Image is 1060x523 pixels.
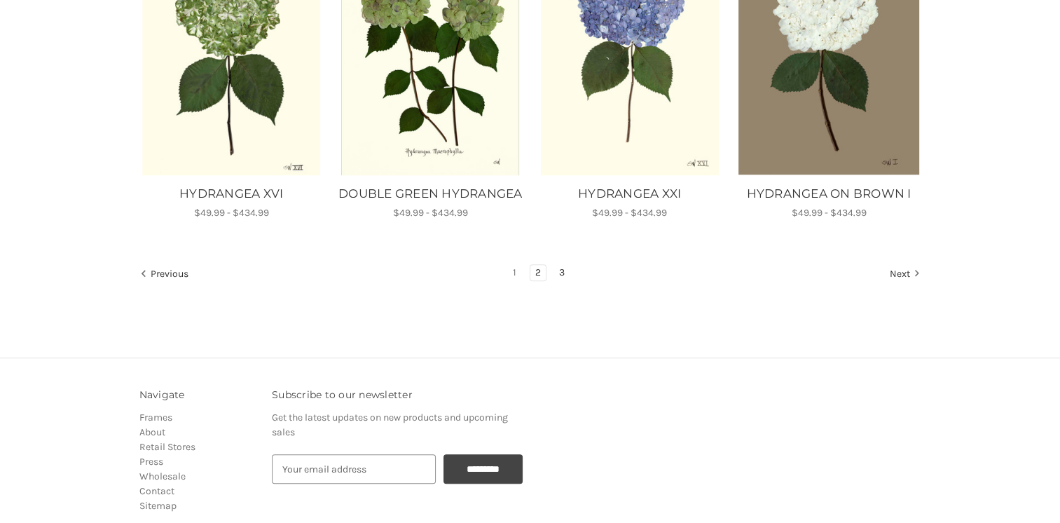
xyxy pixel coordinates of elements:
[139,441,195,453] a: Retail Stores
[140,265,193,283] a: Previous
[272,454,436,484] input: Your email address
[194,207,269,219] span: $49.99 - $434.99
[530,265,546,280] a: Page 2 of 3
[272,388,523,402] h3: Subscribe to our newsletter
[139,485,174,497] a: Contact
[791,207,866,219] span: $49.99 - $434.99
[885,265,921,283] a: Next
[272,410,523,440] p: Get the latest updates on new products and upcoming sales
[139,426,165,438] a: About
[537,185,722,203] a: HYDRANGEA XXI, Price range from $49.99 to $434.99
[139,388,258,402] h3: Navigate
[554,265,570,280] a: Page 3 of 3
[139,500,177,512] a: Sitemap
[338,185,523,203] a: DOUBLE GREEN HYDRANGEA, Price range from $49.99 to $434.99
[139,264,921,284] nav: pagination
[139,456,163,468] a: Press
[139,412,172,423] a: Frames
[508,265,521,280] a: Page 1 of 3
[139,470,186,482] a: Wholesale
[139,185,324,203] a: HYDRANGEA XVI, Price range from $49.99 to $434.99
[736,185,921,203] a: HYDRANGEA ON BROWN I, Price range from $49.99 to $434.99
[393,207,468,219] span: $49.99 - $434.99
[592,207,667,219] span: $49.99 - $434.99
